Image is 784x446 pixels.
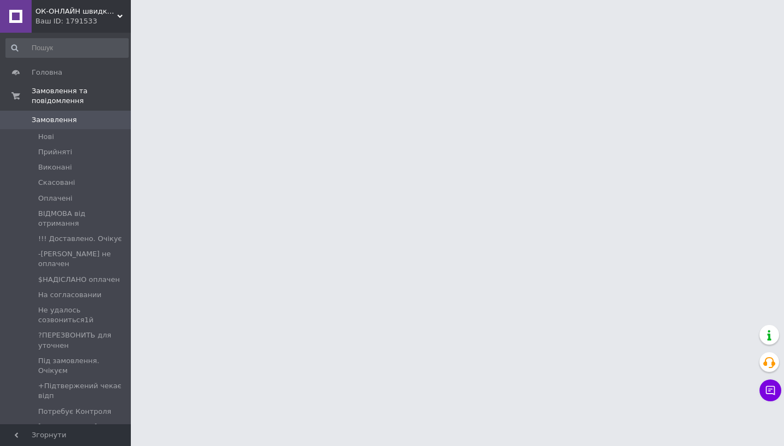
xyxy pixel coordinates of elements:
button: Чат з покупцем [759,379,781,401]
span: -[PERSON_NAME] не оплачен [38,249,128,269]
span: [PERSON_NAME] [38,422,97,432]
span: !!! Доставлено. Очікує [38,234,122,244]
div: Ваш ID: 1791533 [35,16,131,26]
span: ?ПЕРЕЗВОНИТЬ для уточнен [38,330,128,350]
span: Прийняті [38,147,72,157]
input: Пошук [5,38,129,58]
span: Виконані [38,162,72,172]
span: ВІДМОВА від отримання [38,209,128,228]
span: На согласовании [38,290,101,300]
span: Не удалось созвониться1й [38,305,128,325]
span: +Підтвержений чекає відп [38,381,128,401]
span: Замовлення [32,115,77,125]
span: Під замовлення. Очікуєм [38,356,128,376]
span: $НАДІСЛАНО оплачен [38,275,120,285]
span: Скасовані [38,178,75,188]
span: Потребує Контроля [38,407,111,417]
span: ОК-ОНЛАЙН швидко та якісно [35,7,117,16]
span: Оплачені [38,194,73,203]
span: Головна [32,68,62,77]
span: Нові [38,132,54,142]
span: Замовлення та повідомлення [32,86,131,106]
